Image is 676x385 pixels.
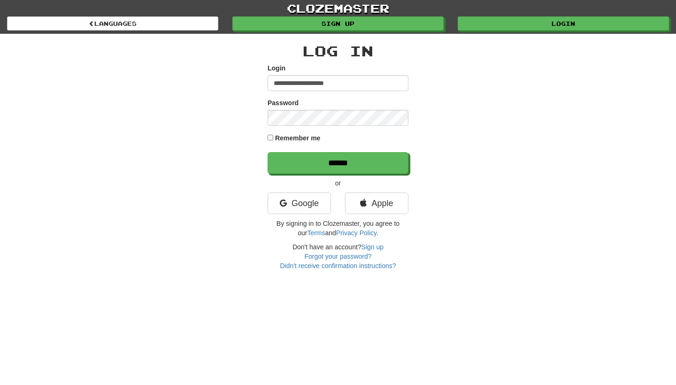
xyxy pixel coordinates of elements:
p: By signing in to Clozemaster, you agree to our and . [268,219,408,238]
a: Terms [307,229,325,237]
a: Didn't receive confirmation instructions? [280,262,396,269]
a: Sign up [361,243,384,251]
a: Login [458,16,669,31]
a: Forgot your password? [304,253,371,260]
a: Privacy Policy [336,229,376,237]
label: Password [268,98,299,108]
h2: Log In [268,43,408,59]
a: Sign up [232,16,444,31]
p: or [268,178,408,188]
label: Remember me [275,133,321,143]
a: Languages [7,16,218,31]
label: Login [268,63,285,73]
a: Google [268,192,331,214]
div: Don't have an account? [268,242,408,270]
a: Apple [345,192,408,214]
